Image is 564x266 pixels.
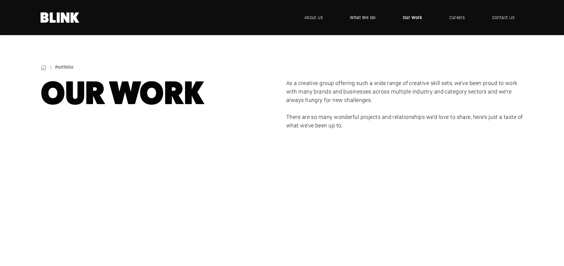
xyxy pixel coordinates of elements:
[449,14,465,21] span: Careers
[40,12,80,23] a: Home
[350,14,376,21] span: What We Do
[55,64,73,70] a: Portfolio
[304,14,323,21] span: About Us
[483,8,524,27] a: Contact Us
[40,79,278,107] h1: Our Work
[286,79,524,104] p: As a creative group offering such a wide range of creative skill sets, we’ve been proud to work w...
[440,8,474,27] a: Careers
[403,14,422,21] span: Our Work
[394,8,431,27] a: Our Work
[492,14,515,21] span: Contact Us
[295,8,332,27] a: About Us
[286,113,524,130] p: There are so many wonderful projects and relationships we’d love to share, here’s just a taste of...
[341,8,385,27] a: What We Do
